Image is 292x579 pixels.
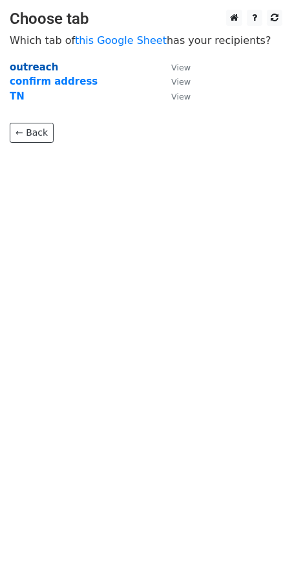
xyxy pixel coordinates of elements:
[171,92,191,101] small: View
[75,34,167,47] a: this Google Sheet
[171,63,191,72] small: View
[10,10,282,28] h3: Choose tab
[10,61,58,73] a: outreach
[158,90,191,102] a: View
[158,76,191,87] a: View
[227,517,292,579] iframe: Chat Widget
[10,34,282,47] p: Which tab of has your recipients?
[171,77,191,87] small: View
[10,76,98,87] a: confirm address
[10,90,25,102] a: TN
[158,61,191,73] a: View
[10,123,54,143] a: ← Back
